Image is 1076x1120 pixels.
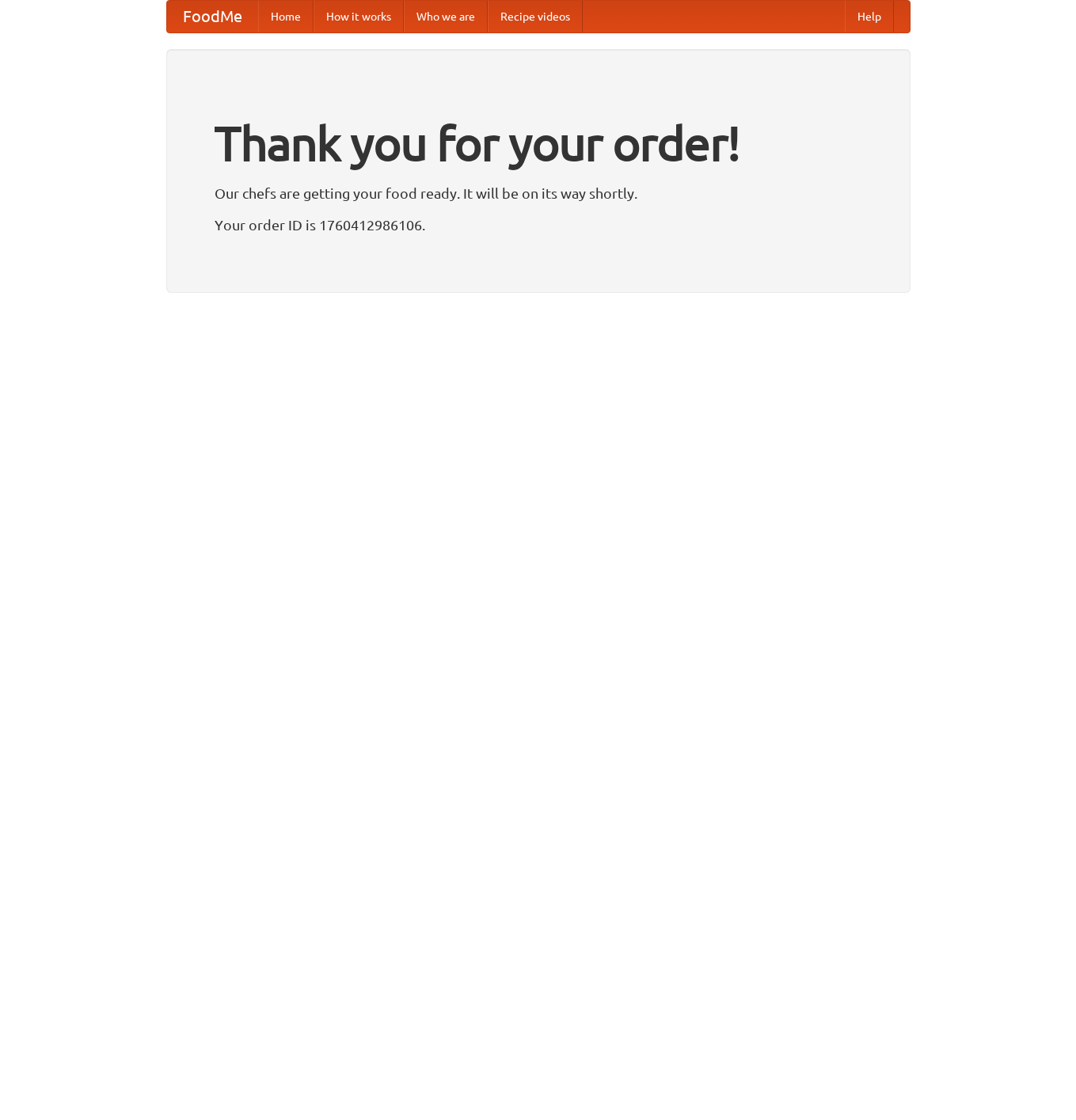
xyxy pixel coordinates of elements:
a: Who we are [404,1,488,32]
a: Recipe videos [488,1,583,32]
a: FoodMe [167,1,258,32]
p: Your order ID is 1760412986106. [215,213,862,237]
a: Help [845,1,894,32]
a: How it works [314,1,404,32]
p: Our chefs are getting your food ready. It will be on its way shortly. [215,181,862,205]
h1: Thank you for your order! [215,105,862,181]
a: Home [258,1,314,32]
